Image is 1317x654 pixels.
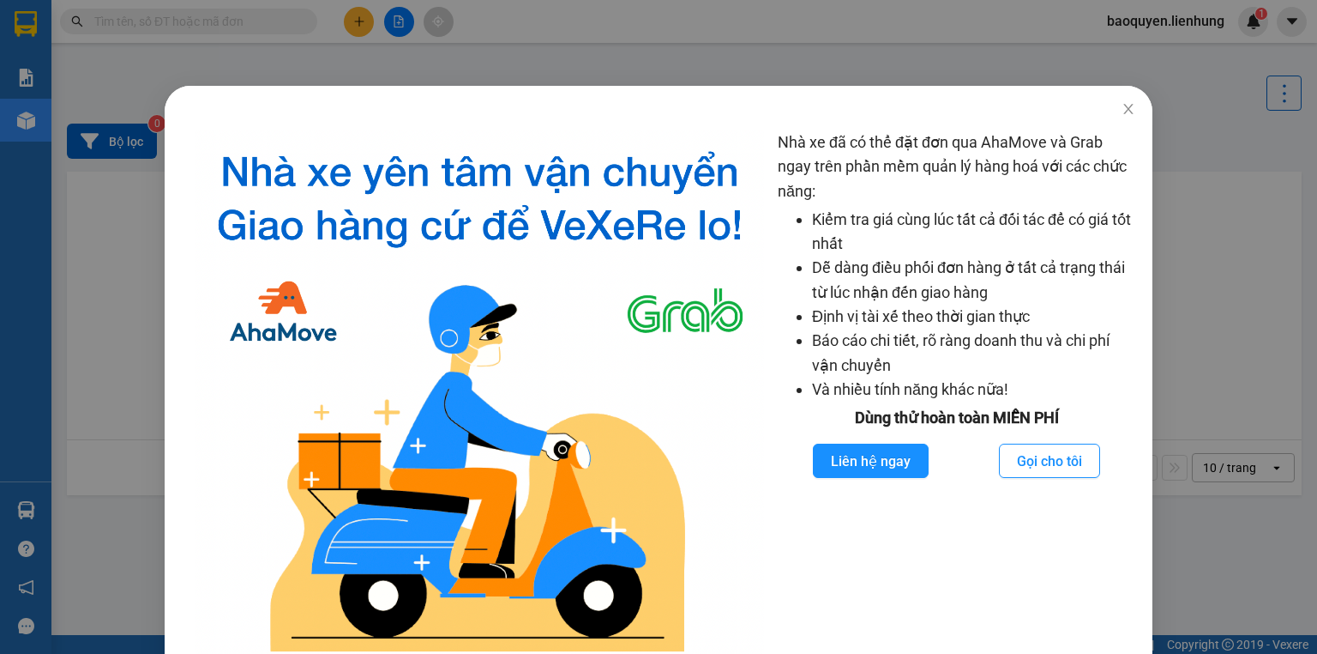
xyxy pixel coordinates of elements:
[831,451,911,472] span: Liên hệ ngay
[999,444,1100,478] button: Gọi cho tôi
[812,256,1135,305] li: Dễ dàng điều phối đơn hàng ở tất cả trạng thái từ lúc nhận đến giao hàng
[1104,86,1152,134] button: Close
[778,406,1135,430] div: Dùng thử hoàn toàn MIỄN PHÍ
[813,444,929,478] button: Liên hệ ngay
[1122,102,1135,116] span: close
[812,208,1135,257] li: Kiểm tra giá cùng lúc tất cả đối tác để có giá tốt nhất
[812,329,1135,378] li: Báo cáo chi tiết, rõ ràng doanh thu và chi phí vận chuyển
[812,378,1135,402] li: Và nhiều tính năng khác nữa!
[1017,451,1082,472] span: Gọi cho tôi
[812,305,1135,329] li: Định vị tài xế theo thời gian thực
